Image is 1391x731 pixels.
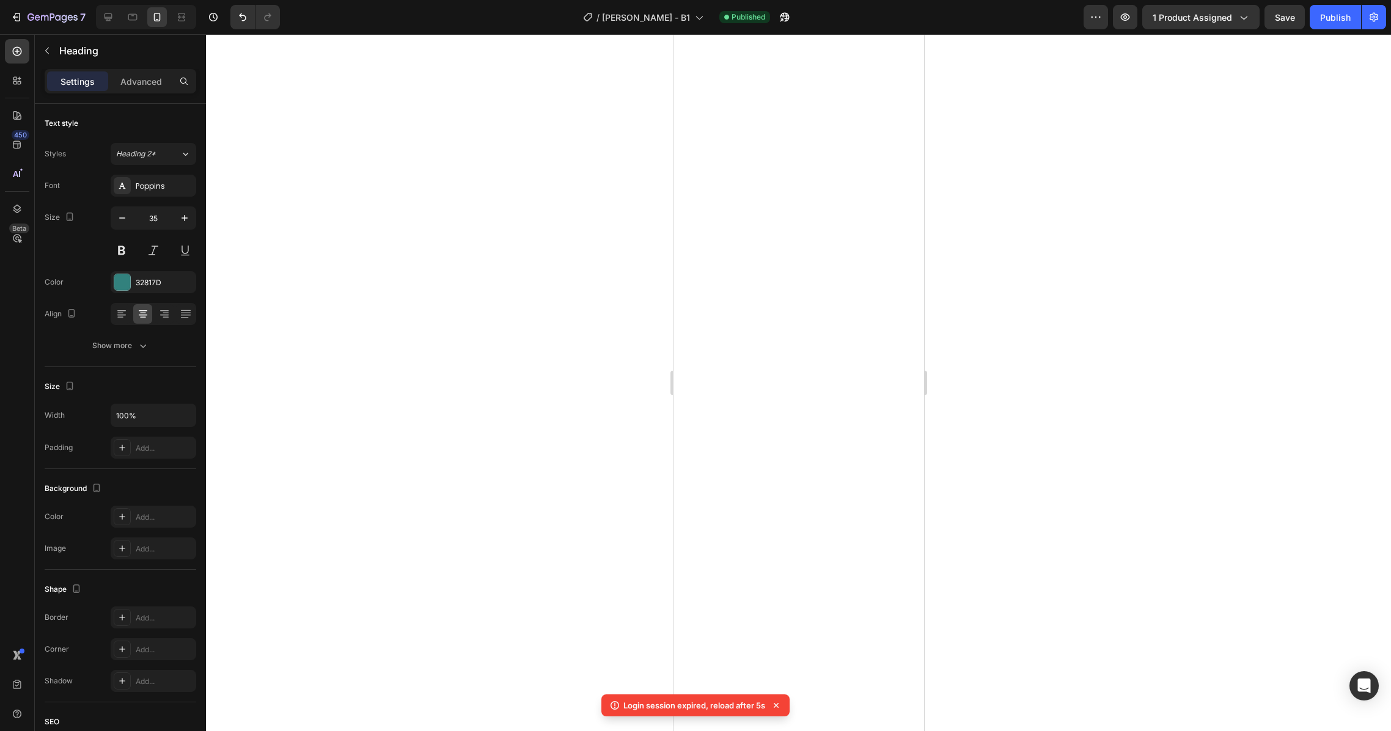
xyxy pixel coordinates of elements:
div: Width [45,410,65,421]
button: Show more [45,335,196,357]
button: 7 [5,5,91,29]
button: Save [1264,5,1305,29]
span: [PERSON_NAME] - B1 [602,11,690,24]
div: Add... [136,676,193,687]
p: Advanced [120,75,162,88]
div: Shadow [45,675,73,686]
div: 32817D [136,277,193,288]
p: Login session expired, reload after 5s [623,699,765,711]
div: Add... [136,644,193,655]
div: Undo/Redo [230,5,280,29]
div: Corner [45,644,69,655]
button: Publish [1310,5,1361,29]
div: Text style [45,118,78,129]
button: Heading 2* [111,143,196,165]
input: Auto [111,404,196,426]
div: 450 [12,130,29,140]
button: 1 product assigned [1142,5,1260,29]
div: Shape [45,581,84,598]
div: SEO [45,716,59,727]
div: Background [45,481,104,497]
div: Add... [136,613,193,624]
div: Open Intercom Messenger [1349,671,1379,700]
div: Styles [45,148,66,159]
div: Align [45,306,79,322]
span: Save [1275,12,1295,23]
div: Color [45,511,64,522]
div: Border [45,612,68,623]
p: Heading [59,43,191,58]
span: Heading 2* [116,148,156,159]
div: Beta [9,224,29,233]
div: Color [45,277,64,288]
div: Add... [136,443,193,454]
div: Add... [136,544,193,555]
div: Poppins [136,181,193,192]
div: Show more [92,340,149,352]
div: Padding [45,442,73,453]
span: 1 product assigned [1153,11,1232,24]
div: Size [45,379,77,395]
div: Add... [136,512,193,523]
iframe: Design area [673,34,924,731]
div: Publish [1320,11,1351,24]
p: Settings [61,75,95,88]
div: Image [45,543,66,554]
div: Font [45,180,60,191]
div: Size [45,209,77,226]
span: / [596,11,600,24]
span: Published [732,12,765,23]
p: 7 [80,10,86,24]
